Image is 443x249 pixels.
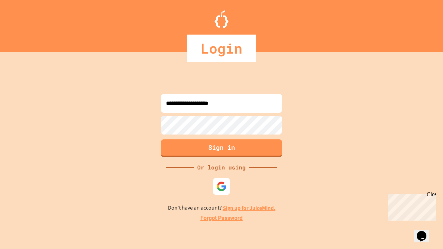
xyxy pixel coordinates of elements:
div: Chat with us now!Close [3,3,48,44]
p: Don't have an account? [168,204,275,212]
a: Sign up for JuiceMind. [223,204,275,212]
img: Logo.svg [215,10,228,28]
a: Forgot Password [200,214,243,222]
div: Or login using [194,163,249,172]
img: google-icon.svg [216,181,227,192]
iframe: chat widget [414,221,436,242]
div: Login [187,35,256,62]
iframe: chat widget [386,191,436,221]
button: Sign in [161,139,282,157]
